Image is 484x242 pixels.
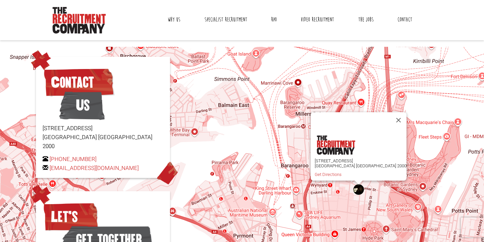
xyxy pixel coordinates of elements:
[315,172,342,177] a: Get Directions
[43,124,163,151] p: [STREET_ADDRESS] [GEOGRAPHIC_DATA] [GEOGRAPHIC_DATA] 2000
[353,11,379,28] a: The Jobs
[200,11,252,28] a: Specialist Recruitment
[393,11,417,28] a: Contact
[50,164,139,172] a: [EMAIL_ADDRESS][DOMAIN_NAME]
[43,200,99,233] span: Let’s
[391,112,406,128] button: Close
[266,11,282,28] a: RPO
[53,7,106,34] img: The Recruitment Company
[59,89,105,122] span: Us
[316,135,355,155] img: the-recruitment-company.png
[315,158,406,168] p: [STREET_ADDRESS] [GEOGRAPHIC_DATA] [GEOGRAPHIC_DATA] 2000
[50,155,96,163] a: [PHONE_NUMBER]
[353,184,364,195] div: The Recruitment Company
[43,66,115,99] span: Contact
[296,11,339,28] a: Video Recruitment
[163,11,185,28] a: Why Us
